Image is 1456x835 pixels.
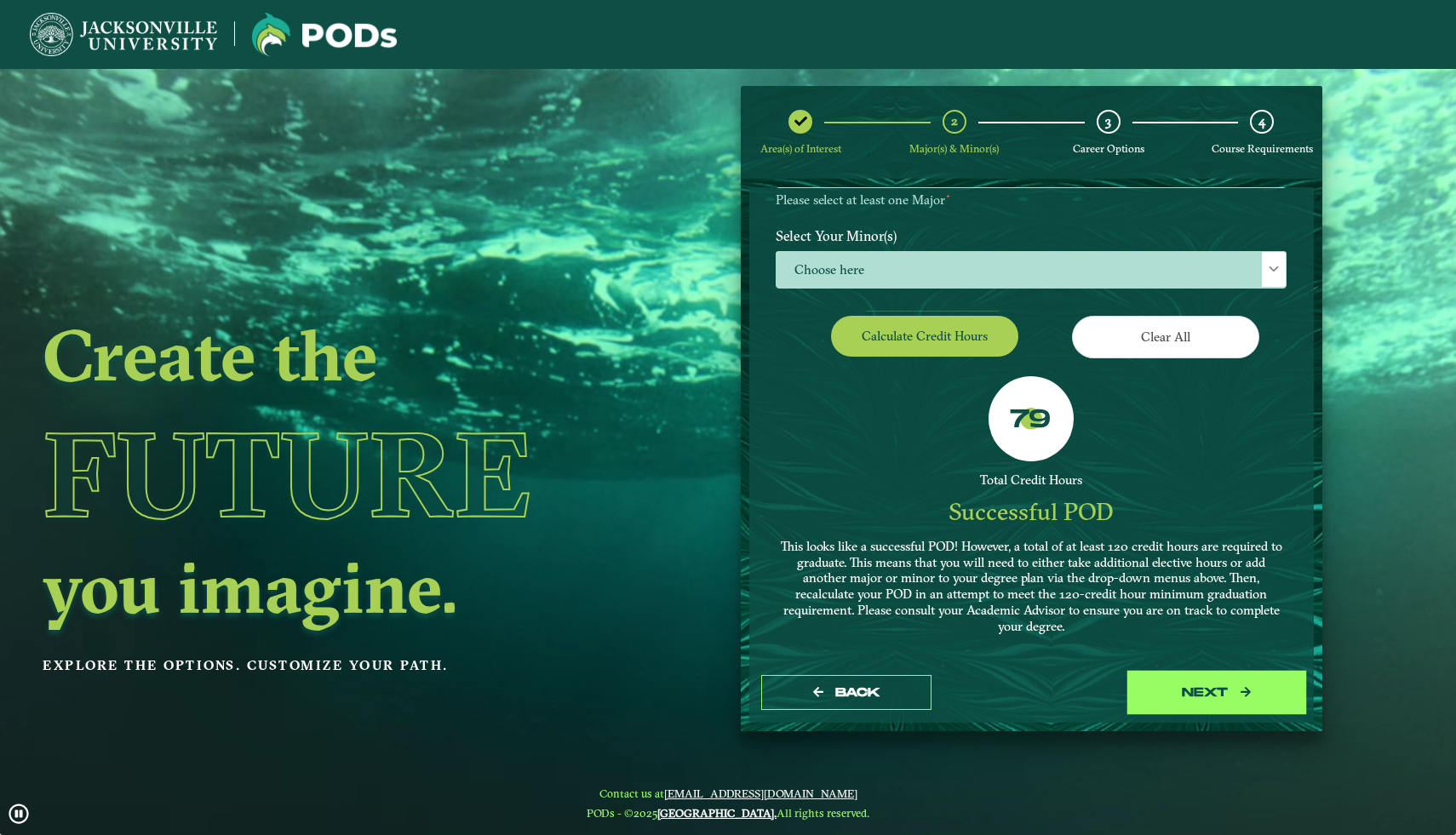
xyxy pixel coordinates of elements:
button: Calculate credit hours [831,316,1018,356]
span: Contact us at [587,786,869,800]
sup: ⋆ [945,190,951,202]
span: Choose here [777,252,1286,289]
img: Jacksonville University logo [30,13,217,56]
p: This looks like a successful POD! However, a total of at least 120 credit hours are required to g... [776,539,1287,635]
span: 2 [951,113,958,129]
span: Course Requirements [1212,142,1313,155]
button: next [1132,675,1302,710]
span: Area(s) of Interest [760,142,841,155]
h2: Create the [43,319,613,391]
span: Major(s) & Minor(s) [909,142,999,155]
button: Back [761,675,931,710]
span: 3 [1105,113,1111,129]
a: [EMAIL_ADDRESS][DOMAIN_NAME] [664,786,857,800]
button: Clear All [1072,316,1259,357]
span: Back [835,685,880,700]
div: Total Credit Hours [776,472,1287,489]
p: Explore the options. Customize your path. [43,653,613,678]
a: [GEOGRAPHIC_DATA]. [657,806,777,820]
span: Career Options [1073,142,1144,155]
label: 79 [1010,404,1051,437]
img: Jacksonville University logo [252,13,397,56]
span: PODs - ©2025 All rights reserved. [587,806,869,820]
span: 4 [1258,113,1265,129]
div: Successful POD [776,497,1287,527]
label: Select Your Minor(s) [763,220,1299,251]
h1: Future [43,397,613,552]
h2: you imagine. [43,552,613,623]
p: Please select at least one Major [776,192,1287,209]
